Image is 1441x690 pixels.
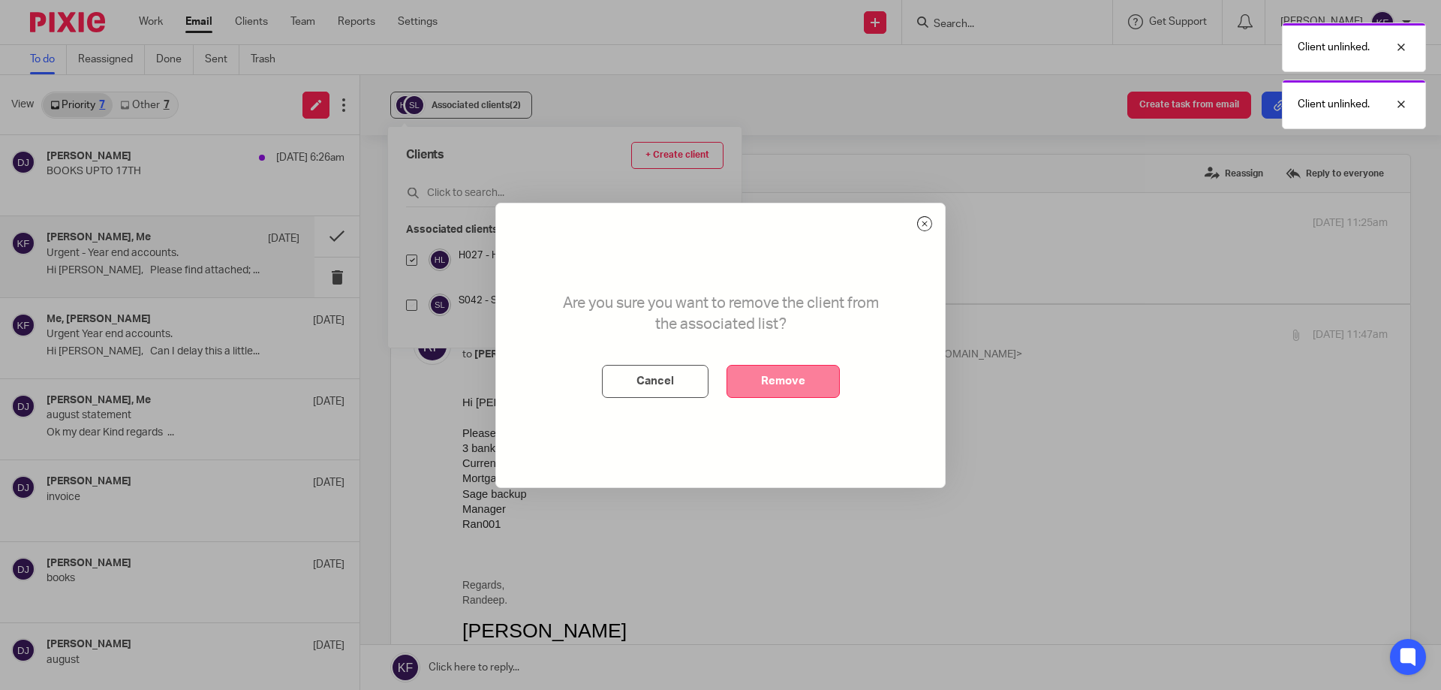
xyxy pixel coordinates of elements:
[425,526,462,538] span: [DATE].
[727,365,840,398] button: Remove
[1298,97,1370,112] p: Client unlinked.
[1298,40,1370,55] p: Client unlinked.
[602,365,708,398] button: Cancel
[561,293,881,335] p: Are you sure you want to remove the client from the associated list?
